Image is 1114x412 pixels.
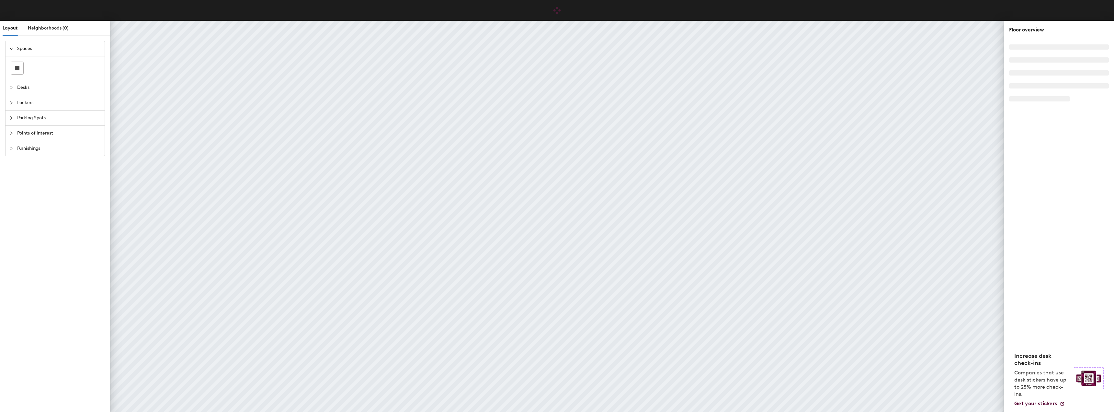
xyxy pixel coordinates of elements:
[17,141,101,156] span: Furnishings
[28,25,69,31] span: Neighborhoods (0)
[1014,352,1070,367] h4: Increase desk check-ins
[9,116,13,120] span: collapsed
[17,95,101,110] span: Lockers
[9,131,13,135] span: collapsed
[3,25,17,31] span: Layout
[1074,367,1104,389] img: Sticker logo
[9,147,13,150] span: collapsed
[17,126,101,141] span: Points of Interest
[1014,369,1070,398] p: Companies that use desk stickers have up to 25% more check-ins.
[1014,400,1065,407] a: Get your stickers
[17,80,101,95] span: Desks
[17,111,101,125] span: Parking Spots
[9,86,13,89] span: collapsed
[9,47,13,51] span: expanded
[1014,400,1057,406] span: Get your stickers
[17,41,101,56] span: Spaces
[1009,26,1109,34] div: Floor overview
[9,101,13,105] span: collapsed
